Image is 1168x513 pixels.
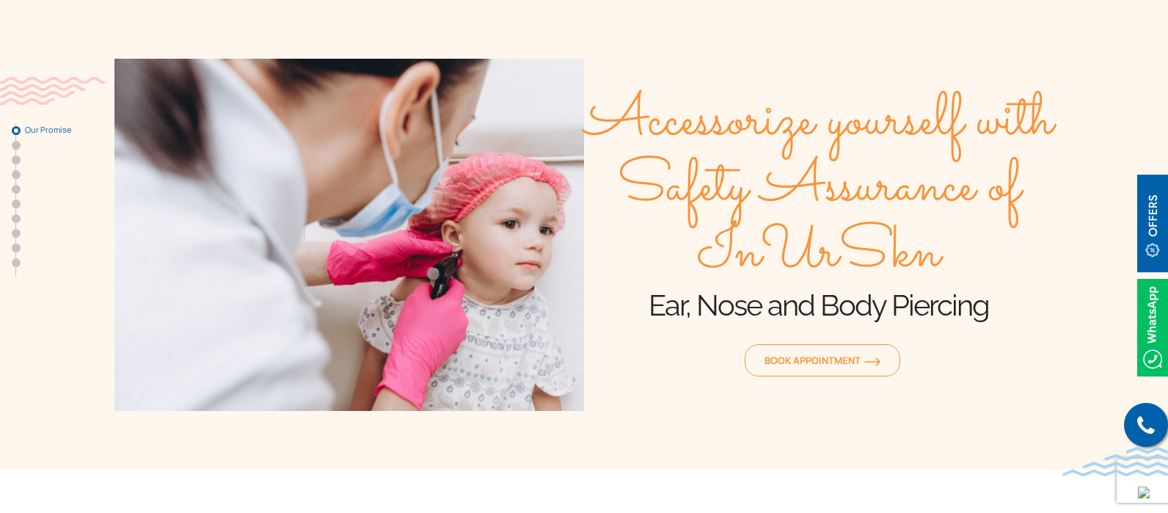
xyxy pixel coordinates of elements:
img: bluewave [1062,447,1168,476]
img: offerBt [1137,175,1168,272]
h1: Ear, Nose and Body Piercing [584,287,1054,324]
a: Book Appointmentorange-arrow [745,344,900,376]
a: Whatsappicon [1137,318,1168,334]
img: orange-arrow [864,357,880,366]
span: Accessorize yourself with Safety Assurance of InUrSkn [584,89,1054,287]
img: Whatsappicon [1137,279,1168,376]
a: Our Promise [12,126,21,135]
span: Our Promise [25,125,98,134]
img: up-blue-arrow.svg [1138,487,1150,498]
span: Book Appointment [764,354,880,367]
